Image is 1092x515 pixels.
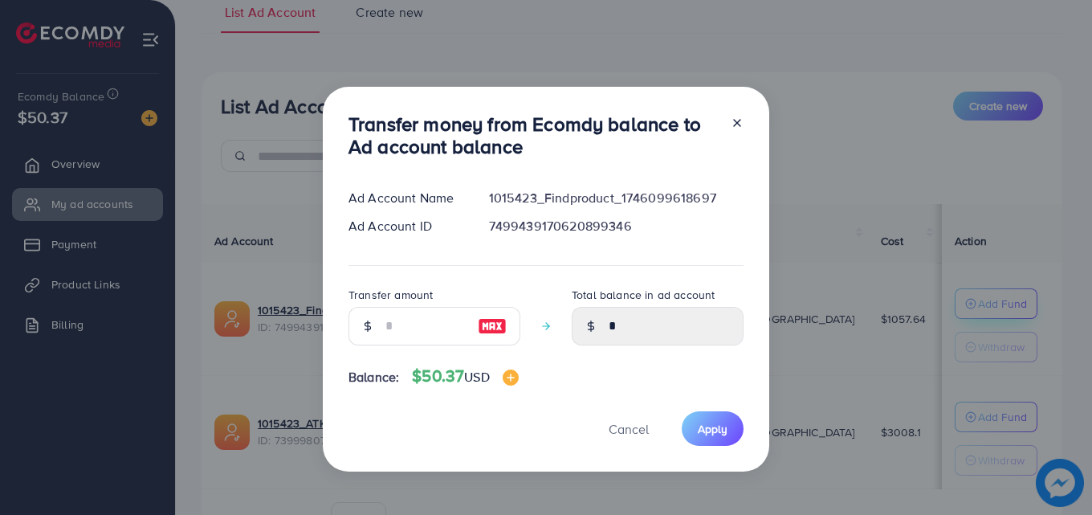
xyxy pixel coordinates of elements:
[572,287,715,303] label: Total balance in ad account
[336,189,476,207] div: Ad Account Name
[412,366,518,386] h4: $50.37
[589,411,669,446] button: Cancel
[348,368,399,386] span: Balance:
[503,370,519,386] img: image
[348,287,433,303] label: Transfer amount
[476,189,756,207] div: 1015423_Findproduct_1746099618697
[478,317,507,336] img: image
[464,368,489,386] span: USD
[476,217,756,235] div: 7499439170620899346
[682,411,744,446] button: Apply
[609,420,649,438] span: Cancel
[698,421,727,437] span: Apply
[336,217,476,235] div: Ad Account ID
[348,112,718,159] h3: Transfer money from Ecomdy balance to Ad account balance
